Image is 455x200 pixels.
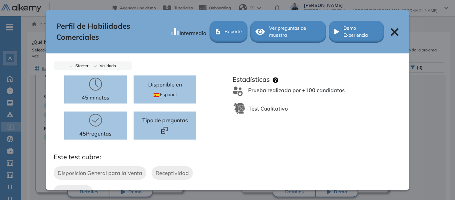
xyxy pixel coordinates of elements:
[248,105,288,113] span: Test Cualitativo
[54,153,227,161] h3: Este test cubre:
[58,169,142,177] span: Disposición General para la Venta
[269,25,321,39] span: Ver preguntas de muestra
[156,169,189,177] span: Receptividad
[148,80,182,88] p: Disponible en
[154,93,159,97] img: ESP
[161,127,168,133] img: Format test logo
[97,63,116,68] span: Validado
[82,93,109,102] p: 45 minutos
[142,116,188,124] span: Tipo de preguntas
[180,26,206,37] div: Intermedio
[210,21,247,43] button: Reporte
[73,63,89,68] span: Starter
[343,25,379,39] span: Demo Experiencia
[154,91,177,98] span: Español
[248,86,345,96] span: Prueba realizada por +100 candidatos
[58,188,88,196] span: Agresividad
[79,130,112,138] p: 45 Preguntas
[225,28,242,35] span: Reporte
[56,21,168,43] span: Perfil de Habilidades Comerciales
[232,75,270,83] h3: Estadísticas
